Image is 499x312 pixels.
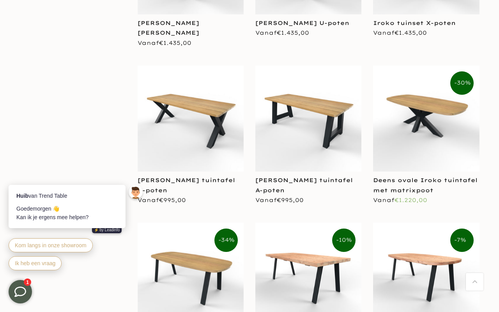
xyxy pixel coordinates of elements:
[395,197,427,204] span: €1.220,00
[1,147,153,280] iframe: bot-iframe
[277,29,309,36] span: €1.435,00
[214,229,238,252] span: -34%
[159,39,191,46] span: €1.435,00
[159,197,186,204] span: €995,00
[1,272,40,311] iframe: toggle-frame
[332,229,356,252] span: -10%
[138,197,186,204] span: Vanaf
[450,229,474,252] span: -7%
[138,66,244,172] img: Tuintafel rechthoek iroko hout stalen X-poten
[373,177,478,193] a: Deens ovale Iroko tuintafel met matrixpoot
[255,29,309,36] span: Vanaf
[373,29,427,36] span: Vanaf
[450,71,474,95] span: -30%
[277,197,304,204] span: €995,00
[255,197,304,204] span: Vanaf
[138,19,199,36] a: [PERSON_NAME] [PERSON_NAME]
[395,29,427,36] span: €1.435,00
[138,177,235,193] a: [PERSON_NAME] tuintafel X-poten
[255,66,361,172] img: Tuintafel rechthoek iroko hout stalen a-poten
[255,177,353,193] a: [PERSON_NAME] tuintafel A-poten
[138,39,191,46] span: Vanaf
[373,19,456,27] a: Iroko tuinset X-poten
[255,19,349,27] a: [PERSON_NAME] U-poten
[466,273,483,291] a: Terug naar boven
[373,197,427,204] span: Vanaf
